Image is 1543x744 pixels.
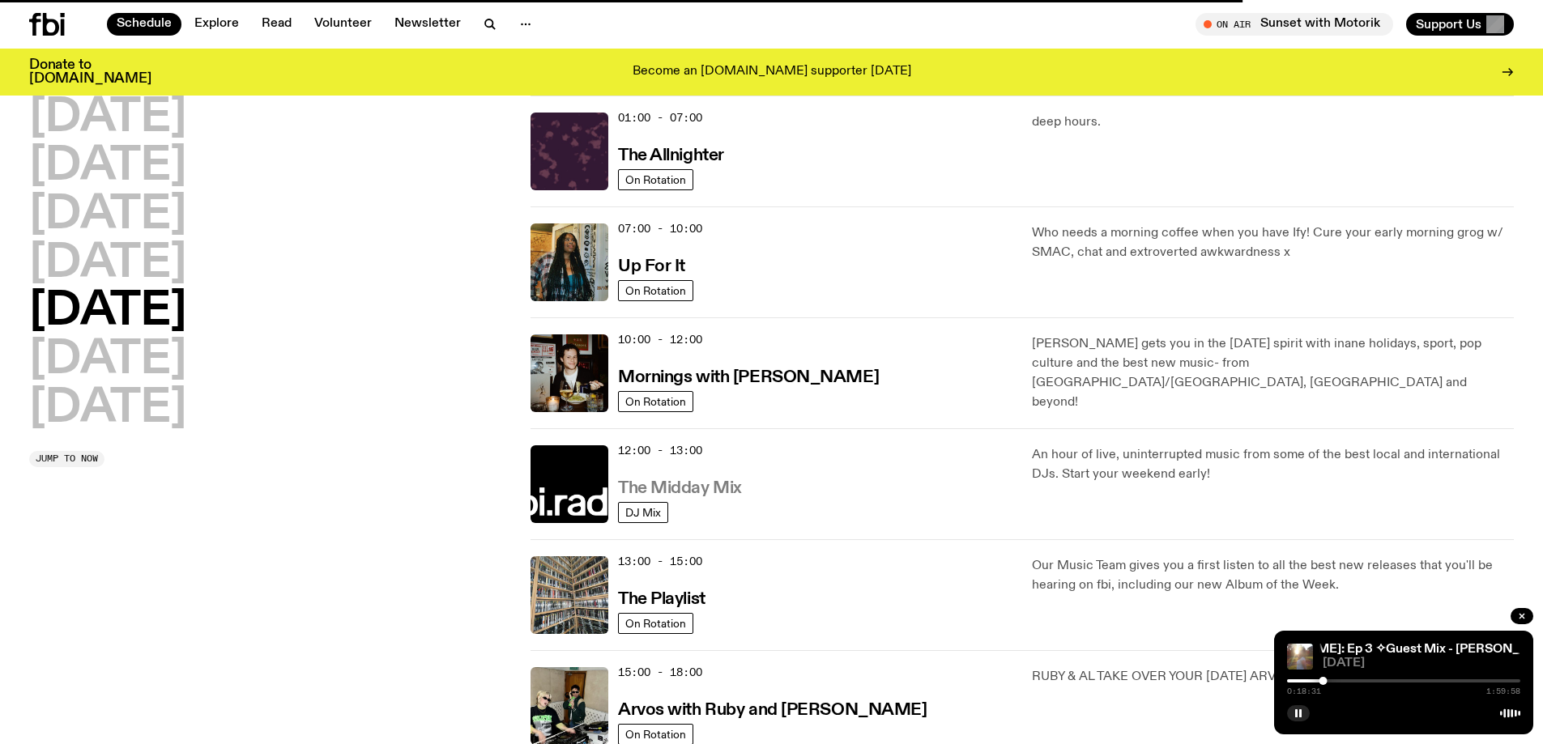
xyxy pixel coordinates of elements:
span: On Rotation [625,617,686,629]
span: 07:00 - 10:00 [618,221,702,236]
img: Sam blankly stares at the camera, brightly lit by a camera flash wearing a hat collared shirt and... [531,334,608,412]
p: [PERSON_NAME] gets you in the [DATE] spirit with inane holidays, sport, pop culture and the best ... [1032,334,1514,412]
a: Arvos with Ruby and [PERSON_NAME] [618,699,927,719]
a: On Rotation [618,169,693,190]
a: Read [252,13,301,36]
a: Explore [185,13,249,36]
span: 12:00 - 13:00 [618,443,702,458]
span: [DATE] [1323,657,1520,670]
button: [DATE] [29,386,186,432]
button: [DATE] [29,241,186,287]
h3: The Allnighter [618,147,724,164]
span: 01:00 - 07:00 [618,110,702,125]
p: RUBY & AL TAKE OVER YOUR [DATE] ARVOS! [1032,667,1514,687]
h3: The Midday Mix [618,480,742,497]
h3: Mornings with [PERSON_NAME] [618,369,879,386]
h3: The Playlist [618,591,705,608]
img: Ify - a Brown Skin girl with black braided twists, looking up to the side with her tongue stickin... [531,223,608,301]
span: 10:00 - 12:00 [618,332,702,347]
h3: Up For It [618,258,685,275]
span: On Rotation [625,284,686,296]
button: [DATE] [29,338,186,383]
a: On Rotation [618,280,693,301]
button: [DATE] [29,144,186,189]
button: [DATE] [29,96,186,141]
span: On Rotation [625,728,686,740]
a: The Playlist [618,588,705,608]
a: Volunteer [305,13,381,36]
span: 13:00 - 15:00 [618,554,702,569]
p: Who needs a morning coffee when you have Ify! Cure your early morning grog w/ SMAC, chat and extr... [1032,223,1514,262]
a: The Allnighter [618,144,724,164]
span: 0:18:31 [1287,687,1321,695]
a: Newsletter [385,13,471,36]
a: The Midday Mix [618,477,742,497]
span: Support Us [1416,17,1481,32]
img: A corner shot of the fbi music library [531,556,608,634]
h3: Arvos with Ruby and [PERSON_NAME] [618,702,927,719]
a: Mornings with [PERSON_NAME] [618,366,879,386]
p: deep hours. [1032,113,1514,132]
span: 1:59:58 [1486,687,1520,695]
h3: Donate to [DOMAIN_NAME] [29,58,151,86]
a: DJ Mix [618,502,668,523]
a: On Rotation [618,613,693,634]
p: Our Music Team gives you a first listen to all the best new releases that you'll be hearing on fb... [1032,556,1514,595]
button: [DATE] [29,193,186,238]
p: Become an [DOMAIN_NAME] supporter [DATE] [633,65,911,79]
a: Schedule [107,13,181,36]
button: [DATE] [29,289,186,334]
button: Support Us [1406,13,1514,36]
span: 15:00 - 18:00 [618,665,702,680]
span: On Rotation [625,395,686,407]
span: On Rotation [625,173,686,185]
span: Jump to now [36,454,98,463]
p: An hour of live, uninterrupted music from some of the best local and international DJs. Start you... [1032,445,1514,484]
button: Jump to now [29,451,104,467]
a: On Rotation [618,391,693,412]
button: On AirSunset with Motorik [1196,13,1393,36]
span: DJ Mix [625,506,661,518]
a: Up For It [618,255,685,275]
